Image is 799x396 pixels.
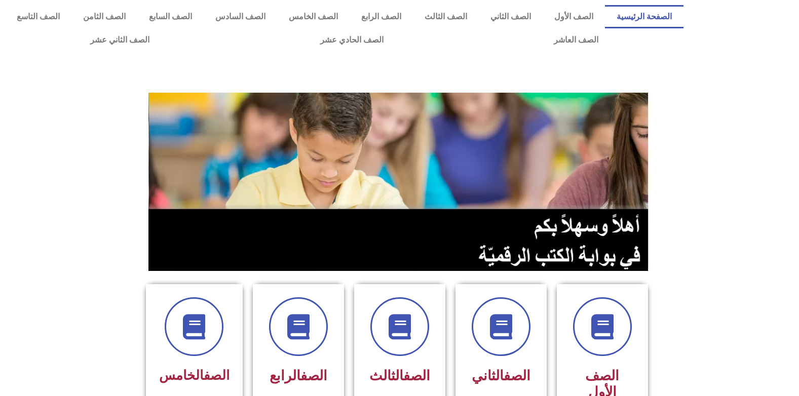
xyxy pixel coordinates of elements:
a: الصف [204,368,230,383]
a: الصف السادس [204,5,277,28]
span: الثالث [369,368,430,384]
a: الصف الثاني عشر [5,28,235,52]
a: الصف الثالث [413,5,479,28]
a: الصف الرابع [350,5,413,28]
a: الصف الحادي عشر [235,28,468,52]
a: الصف العاشر [469,28,683,52]
a: الصف الثاني [479,5,543,28]
a: الصف [504,368,530,384]
a: الصف [403,368,430,384]
a: الصف السابع [137,5,204,28]
a: الصف التاسع [5,5,71,28]
a: الصفحة الرئيسية [605,5,683,28]
a: الصف الخامس [277,5,350,28]
a: الصف الثامن [71,5,137,28]
a: الصف الأول [543,5,605,28]
span: الثاني [472,368,530,384]
span: الخامس [159,368,230,383]
a: الصف [300,368,327,384]
span: الرابع [270,368,327,384]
